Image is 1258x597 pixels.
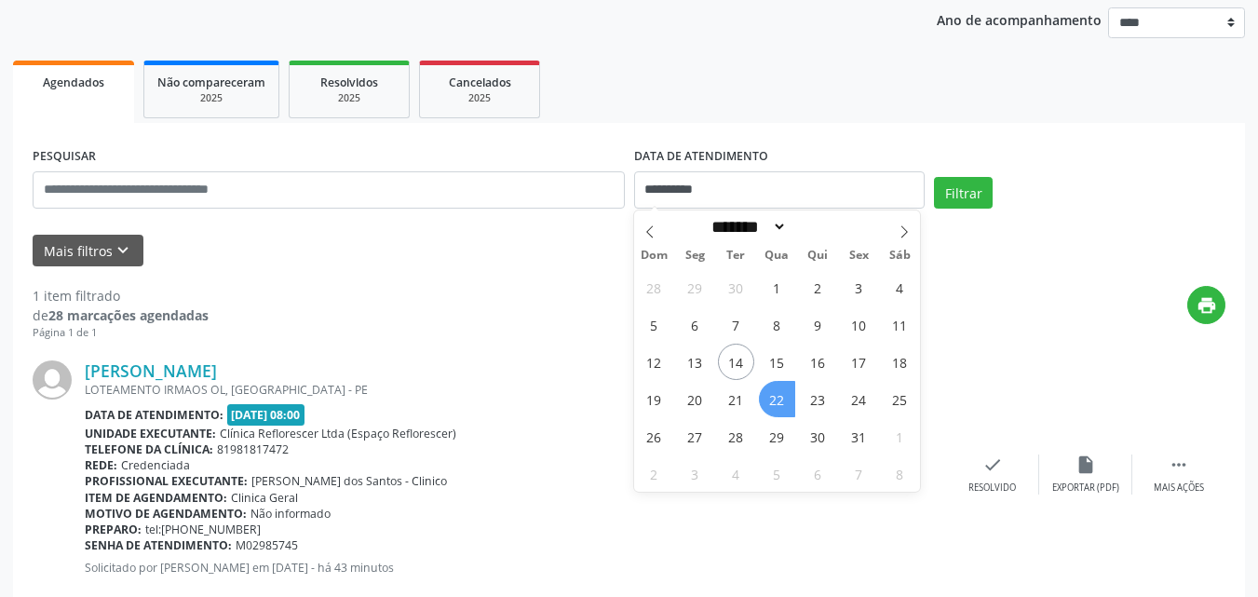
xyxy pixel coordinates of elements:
[145,522,261,537] span: tel:[PHONE_NUMBER]
[250,506,331,522] span: Não informado
[718,269,754,305] span: Setembro 30, 2025
[759,381,795,417] span: Outubro 22, 2025
[882,455,918,492] span: Novembro 8, 2025
[33,325,209,341] div: Página 1 de 1
[85,490,227,506] b: Item de agendamento:
[882,344,918,380] span: Outubro 18, 2025
[841,306,877,343] span: Outubro 10, 2025
[636,344,672,380] span: Outubro 12, 2025
[113,240,133,261] i: keyboard_arrow_down
[251,473,447,489] span: [PERSON_NAME] dos Santos - Clinico
[43,75,104,90] span: Agendados
[756,250,797,262] span: Qua
[85,457,117,473] b: Rede:
[882,269,918,305] span: Outubro 4, 2025
[636,418,672,455] span: Outubro 26, 2025
[636,269,672,305] span: Setembro 28, 2025
[677,381,713,417] span: Outubro 20, 2025
[677,455,713,492] span: Novembro 3, 2025
[217,441,289,457] span: 81981817472
[800,269,836,305] span: Outubro 2, 2025
[706,217,788,237] select: Month
[838,250,879,262] span: Sex
[85,360,217,381] a: [PERSON_NAME]
[33,305,209,325] div: de
[718,381,754,417] span: Outubro 21, 2025
[787,217,848,237] input: Year
[800,306,836,343] span: Outubro 9, 2025
[231,490,298,506] span: Clinica Geral
[759,269,795,305] span: Outubro 1, 2025
[33,286,209,305] div: 1 item filtrado
[48,306,209,324] strong: 28 marcações agendadas
[718,344,754,380] span: Outubro 14, 2025
[674,250,715,262] span: Seg
[433,91,526,105] div: 2025
[677,344,713,380] span: Outubro 13, 2025
[797,250,838,262] span: Qui
[33,360,72,400] img: img
[636,306,672,343] span: Outubro 5, 2025
[33,142,96,171] label: PESQUISAR
[449,75,511,90] span: Cancelados
[800,418,836,455] span: Outubro 30, 2025
[236,537,298,553] span: M02985745
[636,381,672,417] span: Outubro 19, 2025
[227,404,305,426] span: [DATE] 08:00
[85,441,213,457] b: Telefone da clínica:
[718,418,754,455] span: Outubro 28, 2025
[800,455,836,492] span: Novembro 6, 2025
[220,426,456,441] span: Clínica Reflorescer Ltda (Espaço Reflorescer)
[718,306,754,343] span: Outubro 7, 2025
[1187,286,1225,324] button: print
[882,381,918,417] span: Outubro 25, 2025
[934,177,993,209] button: Filtrar
[1052,482,1119,495] div: Exportar (PDF)
[841,381,877,417] span: Outubro 24, 2025
[715,250,756,262] span: Ter
[634,142,768,171] label: DATA DE ATENDIMENTO
[841,344,877,380] span: Outubro 17, 2025
[1169,455,1189,475] i: 
[85,522,142,537] b: Preparo:
[85,537,232,553] b: Senha de atendimento:
[800,381,836,417] span: Outubro 23, 2025
[677,306,713,343] span: Outubro 6, 2025
[879,250,920,262] span: Sáb
[85,382,946,398] div: LOTEAMENTO IRMAOS OL, [GEOGRAPHIC_DATA] - PE
[33,235,143,267] button: Mais filtroskeyboard_arrow_down
[841,269,877,305] span: Outubro 3, 2025
[882,306,918,343] span: Outubro 11, 2025
[636,455,672,492] span: Novembro 2, 2025
[759,455,795,492] span: Novembro 5, 2025
[85,560,946,576] p: Solicitado por [PERSON_NAME] em [DATE] - há 43 minutos
[1197,295,1217,316] i: print
[677,269,713,305] span: Setembro 29, 2025
[937,7,1102,31] p: Ano de acompanhamento
[320,75,378,90] span: Resolvidos
[634,250,675,262] span: Dom
[677,418,713,455] span: Outubro 27, 2025
[85,426,216,441] b: Unidade executante:
[800,344,836,380] span: Outubro 16, 2025
[759,344,795,380] span: Outubro 15, 2025
[759,418,795,455] span: Outubro 29, 2025
[968,482,1016,495] div: Resolvido
[157,91,265,105] div: 2025
[303,91,396,105] div: 2025
[982,455,1003,475] i: check
[1154,482,1204,495] div: Mais ações
[759,306,795,343] span: Outubro 8, 2025
[85,506,247,522] b: Motivo de agendamento:
[85,473,248,489] b: Profissional executante:
[841,418,877,455] span: Outubro 31, 2025
[841,455,877,492] span: Novembro 7, 2025
[1075,455,1096,475] i: insert_drive_file
[157,75,265,90] span: Não compareceram
[85,407,223,423] b: Data de atendimento:
[882,418,918,455] span: Novembro 1, 2025
[121,457,190,473] span: Credenciada
[718,455,754,492] span: Novembro 4, 2025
